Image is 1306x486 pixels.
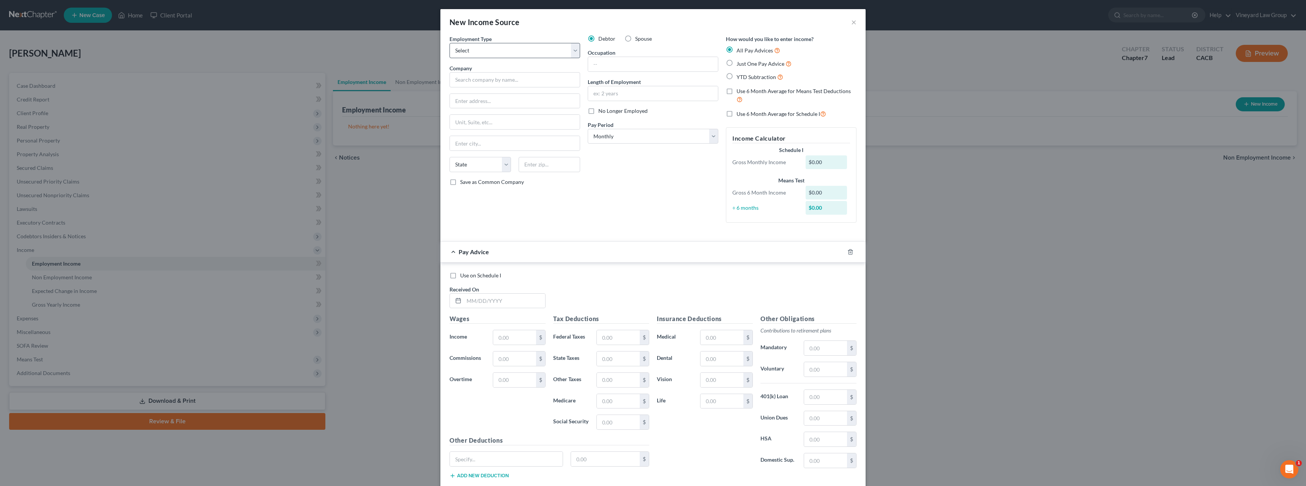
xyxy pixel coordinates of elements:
[743,351,752,366] div: $
[640,452,649,466] div: $
[732,146,850,154] div: Schedule I
[804,362,847,377] input: 0.00
[571,452,640,466] input: 0.00
[847,432,856,446] div: $
[640,351,649,366] div: $
[549,415,593,430] label: Social Security
[450,286,479,293] span: Received On
[653,351,696,366] label: Dental
[536,373,545,387] div: $
[493,373,536,387] input: 0.00
[657,314,753,324] h5: Insurance Deductions
[450,314,546,324] h5: Wages
[729,189,802,196] div: Gross 6 Month Income
[450,17,520,27] div: New Income Source
[588,49,615,57] label: Occupation
[460,272,501,279] span: Use on Schedule I
[737,47,773,54] span: All Pay Advices
[743,373,752,387] div: $
[653,372,696,388] label: Vision
[459,248,489,255] span: Pay Advice
[847,390,856,404] div: $
[726,35,814,43] label: How would you like to enter income?
[640,394,649,408] div: $
[450,452,563,466] input: Specify...
[851,17,856,27] button: ×
[847,341,856,355] div: $
[598,35,615,42] span: Debtor
[732,134,850,143] h5: Income Calculator
[549,394,593,409] label: Medicare
[700,394,743,408] input: 0.00
[519,157,580,172] input: Enter zip...
[536,351,545,366] div: $
[847,362,856,377] div: $
[597,351,640,366] input: 0.00
[588,86,718,101] input: ex: 2 years
[553,314,649,324] h5: Tax Deductions
[588,78,641,86] label: Length of Employment
[1280,460,1298,478] iframe: Intercom live chat
[737,111,820,117] span: Use 6 Month Average for Schedule I
[757,411,800,426] label: Union Dues
[597,373,640,387] input: 0.00
[598,108,648,114] span: No Longer Employed
[804,341,847,355] input: 0.00
[757,453,800,468] label: Domestic Sup.
[757,340,800,356] label: Mandatory
[760,314,856,324] h5: Other Obligations
[549,351,593,366] label: State Taxes
[597,394,640,408] input: 0.00
[737,60,784,67] span: Just One Pay Advice
[737,74,776,80] span: YTD Subtraction
[588,122,614,128] span: Pay Period
[847,453,856,468] div: $
[1296,460,1302,466] span: 1
[757,362,800,377] label: Voluntary
[743,330,752,345] div: $
[804,453,847,468] input: 0.00
[549,372,593,388] label: Other Taxes
[700,351,743,366] input: 0.00
[450,473,509,479] button: Add new deduction
[450,436,649,445] h5: Other Deductions
[729,204,802,212] div: ÷ 6 months
[464,294,545,308] input: MM/DD/YYYY
[597,330,640,345] input: 0.00
[700,330,743,345] input: 0.00
[446,351,489,366] label: Commissions
[597,415,640,429] input: 0.00
[737,88,851,94] span: Use 6 Month Average for Means Test Deductions
[806,186,847,199] div: $0.00
[806,155,847,169] div: $0.00
[450,136,580,150] input: Enter city...
[757,389,800,405] label: 401(k) Loan
[635,35,652,42] span: Spouse
[450,36,492,42] span: Employment Type
[804,390,847,404] input: 0.00
[640,330,649,345] div: $
[806,201,847,215] div: $0.00
[743,394,752,408] div: $
[588,57,718,71] input: --
[450,94,580,108] input: Enter address...
[653,394,696,409] label: Life
[640,415,649,429] div: $
[804,411,847,426] input: 0.00
[450,65,472,71] span: Company
[700,373,743,387] input: 0.00
[653,330,696,345] label: Medical
[450,333,467,340] span: Income
[804,432,847,446] input: 0.00
[446,372,489,388] label: Overtime
[460,179,524,185] span: Save as Common Company
[536,330,545,345] div: $
[450,72,580,87] input: Search company by name...
[549,330,593,345] label: Federal Taxes
[847,411,856,426] div: $
[450,115,580,129] input: Unit, Suite, etc...
[729,158,802,166] div: Gross Monthly Income
[760,327,856,334] p: Contributions to retirement plans
[493,351,536,366] input: 0.00
[493,330,536,345] input: 0.00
